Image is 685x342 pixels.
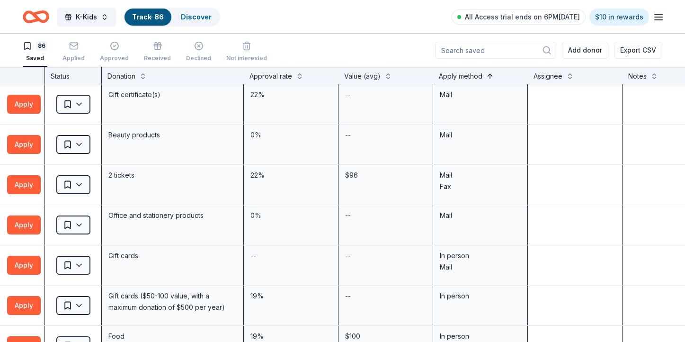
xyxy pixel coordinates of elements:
[7,216,41,234] button: Apply
[144,54,171,62] div: Received
[36,41,47,51] div: 86
[249,128,332,142] div: 0%
[440,181,521,192] div: Fax
[57,8,116,27] button: K-Kids
[226,54,267,62] div: Not interested
[186,54,211,62] div: Declined
[100,54,129,62] div: Approved
[344,289,352,303] div: --
[107,71,135,82] div: Donation
[107,169,238,182] div: 2 tickets
[344,169,427,182] div: $96
[440,261,521,273] div: Mail
[589,9,649,26] a: $10 in rewards
[534,71,562,82] div: Assignee
[132,13,164,21] a: Track· 86
[344,128,352,142] div: --
[440,290,521,302] div: In person
[62,37,85,67] button: Applied
[107,249,238,262] div: Gift cards
[226,37,267,67] button: Not interested
[452,9,586,25] a: All Access trial ends on 6PM[DATE]
[249,169,332,182] div: 22%
[440,89,521,100] div: Mail
[562,42,608,59] button: Add donor
[76,11,97,23] span: K-Kids
[440,210,521,221] div: Mail
[7,256,41,275] button: Apply
[249,209,332,222] div: 0%
[107,88,238,101] div: Gift certificate(s)
[628,71,647,82] div: Notes
[7,135,41,154] button: Apply
[440,331,521,342] div: In person
[7,95,41,114] button: Apply
[614,42,662,59] button: Export CSV
[144,37,171,67] button: Received
[344,88,352,101] div: --
[107,209,238,222] div: Office and stationery products
[440,250,521,261] div: In person
[107,128,238,142] div: Beauty products
[440,129,521,141] div: Mail
[439,71,482,82] div: Apply method
[107,289,238,314] div: Gift cards ($50-100 value, with a maximum donation of $500 per year)
[465,11,580,23] span: All Access trial ends on 6PM[DATE]
[435,42,556,59] input: Search saved
[440,170,521,181] div: Mail
[7,175,41,194] button: Apply
[23,6,49,28] a: Home
[62,54,85,62] div: Applied
[181,13,212,21] a: Discover
[100,37,129,67] button: Approved
[45,67,102,84] div: Status
[249,249,257,262] div: --
[249,71,292,82] div: Approval rate
[249,88,332,101] div: 22%
[344,249,352,262] div: --
[249,289,332,303] div: 19%
[124,8,220,27] button: Track· 86Discover
[23,37,47,67] button: 86Saved
[7,296,41,315] button: Apply
[344,209,352,222] div: --
[23,54,47,62] div: Saved
[186,37,211,67] button: Declined
[344,71,381,82] div: Value (avg)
